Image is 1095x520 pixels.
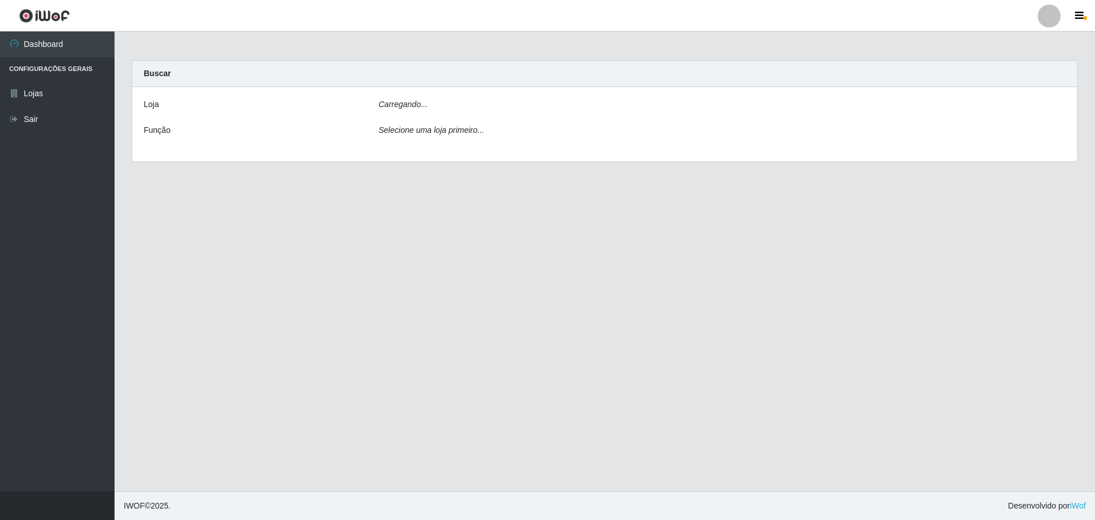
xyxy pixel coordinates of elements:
[124,501,145,510] span: IWOF
[19,9,70,23] img: CoreUI Logo
[379,100,428,109] i: Carregando...
[124,500,171,512] span: © 2025 .
[144,99,159,111] label: Loja
[144,124,171,136] label: Função
[144,69,171,78] strong: Buscar
[1070,501,1086,510] a: iWof
[379,125,484,135] i: Selecione uma loja primeiro...
[1008,500,1086,512] span: Desenvolvido por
